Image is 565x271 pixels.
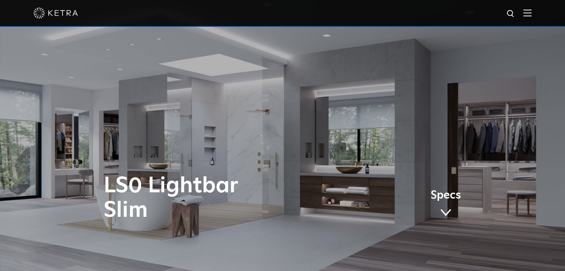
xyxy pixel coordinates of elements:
img: ketra-logo-2019-white [33,7,78,19]
h1: LS0 Lightbar Slim [104,174,314,223]
img: search icon [506,9,516,19]
span: Specs [431,190,461,201]
img: Hamburger%20Nav.svg [523,9,532,16]
a: Specs [431,190,461,219]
